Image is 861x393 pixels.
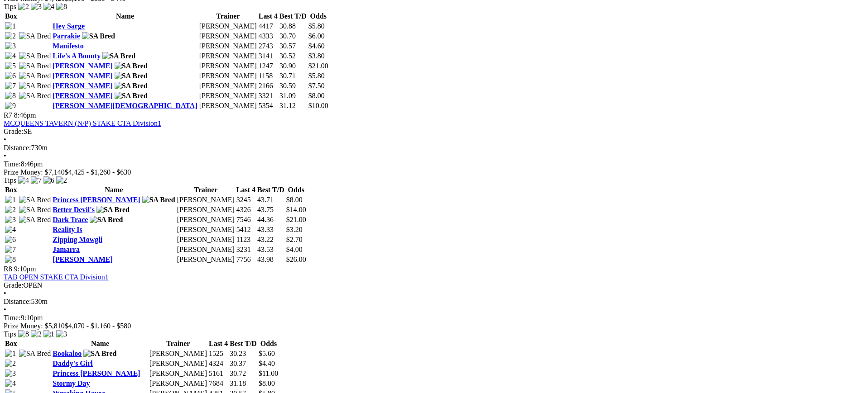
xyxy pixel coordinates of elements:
td: 1247 [258,62,278,71]
td: 7756 [236,255,256,264]
span: • [4,306,6,313]
img: SA Bred [19,82,51,90]
img: 2 [56,176,67,185]
td: 5161 [208,369,228,378]
td: [PERSON_NAME] [199,32,257,41]
span: • [4,289,6,297]
td: [PERSON_NAME] [149,369,207,378]
td: 2166 [258,81,278,90]
th: Trainer [149,339,207,348]
span: • [4,152,6,160]
span: $5.80 [308,22,325,30]
img: SA Bred [96,206,130,214]
img: SA Bred [90,216,123,224]
th: Best T/D [257,185,285,194]
a: Reality Is [53,226,82,233]
span: $5.60 [259,350,275,357]
a: [PERSON_NAME] [53,72,112,80]
th: Last 4 [236,185,256,194]
span: Tips [4,330,16,338]
span: $14.00 [286,206,306,213]
img: 2 [5,206,16,214]
a: Princess [PERSON_NAME] [53,369,140,377]
img: 7 [5,246,16,254]
span: Distance: [4,144,31,152]
span: $4,070 - $1,160 - $580 [65,322,131,330]
td: 30.59 [279,81,307,90]
span: 9:10pm [14,265,36,273]
td: 30.37 [229,359,257,368]
td: [PERSON_NAME] [177,195,235,204]
a: Parrakie [53,32,80,40]
div: 730m [4,144,857,152]
th: Best T/D [279,12,307,21]
img: 6 [5,236,16,244]
span: • [4,136,6,143]
a: [PERSON_NAME] [53,62,112,70]
td: [PERSON_NAME] [177,215,235,224]
img: SA Bred [115,82,148,90]
img: 3 [5,369,16,378]
div: 8:46pm [4,160,857,168]
a: Life's A Bounty [53,52,101,60]
img: 3 [5,42,16,50]
div: SE [4,128,857,136]
th: Odds [286,185,307,194]
td: 30.71 [279,71,307,80]
td: 1123 [236,235,256,244]
td: [PERSON_NAME] [149,359,207,368]
a: Zipping Mowgli [53,236,102,243]
a: Jamarra [53,246,80,253]
th: Best T/D [229,339,257,348]
td: 4324 [208,359,228,368]
img: 1 [5,350,16,358]
img: SA Bred [83,350,116,358]
img: 5 [5,62,16,70]
span: Time: [4,160,21,168]
span: Box [5,12,17,20]
a: Hey Sarge [53,22,85,30]
td: [PERSON_NAME] [177,245,235,254]
th: Last 4 [258,12,278,21]
img: SA Bred [19,72,51,80]
div: 530m [4,298,857,306]
td: 31.18 [229,379,257,388]
td: 3245 [236,195,256,204]
img: SA Bred [115,72,148,80]
img: 4 [5,52,16,60]
td: [PERSON_NAME] [177,255,235,264]
span: Time: [4,314,21,322]
a: Manifesto [53,42,83,50]
span: $26.00 [286,256,306,263]
td: 44.36 [257,215,285,224]
img: 2 [5,32,16,40]
th: Name [52,12,197,21]
td: 4333 [258,32,278,41]
th: Name [52,185,175,194]
td: [PERSON_NAME] [177,235,235,244]
div: Prize Money: $7,140 [4,168,857,176]
td: 4326 [236,205,256,214]
img: SA Bred [19,350,51,358]
img: 7 [5,82,16,90]
td: [PERSON_NAME] [199,81,257,90]
a: MCQUEENS TAVERN (N/P) STAKE CTA Division1 [4,119,161,127]
img: SA Bred [19,52,51,60]
a: Bookaloo [53,350,82,357]
th: Odds [258,339,279,348]
th: Trainer [199,12,257,21]
span: $5.80 [308,72,325,80]
span: $3.20 [286,226,303,233]
img: 8 [18,330,29,338]
td: 30.57 [279,42,307,51]
td: 1158 [258,71,278,80]
img: 2 [18,3,29,11]
a: [PERSON_NAME] [53,92,112,99]
span: $11.00 [259,369,278,377]
img: SA Bred [19,196,51,204]
span: $8.00 [308,92,325,99]
img: 2 [5,360,16,368]
img: SA Bred [19,206,51,214]
td: 30.90 [279,62,307,71]
td: 1525 [208,349,228,358]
